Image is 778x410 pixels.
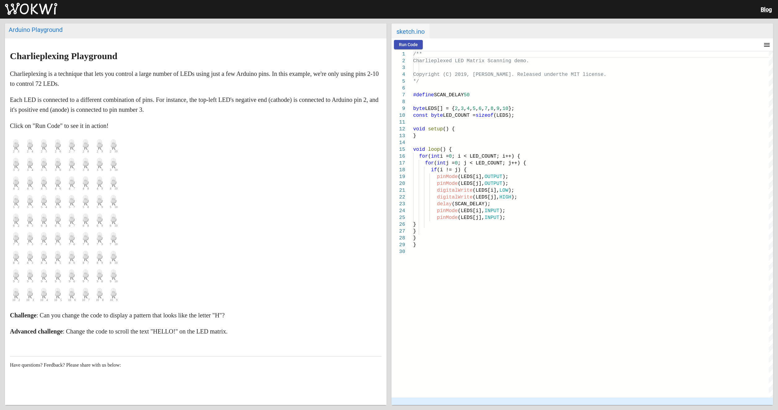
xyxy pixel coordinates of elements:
div: 7 [391,92,405,98]
span: } [413,133,416,139]
span: void [413,126,425,132]
div: 11 [391,119,405,126]
div: 8 [391,98,405,105]
span: , [493,106,496,111]
span: void [413,147,425,152]
span: ( [434,160,437,166]
span: , [500,106,503,111]
button: Run Code [394,40,423,49]
div: 5 [391,78,405,85]
div: 21 [391,187,405,194]
p: Each LED is connected to a different combination of pins. For instance, the top-left LED's negati... [10,95,382,115]
img: Wokwi [5,3,57,15]
span: , [470,106,473,111]
span: byte [431,113,443,118]
span: 3 [461,106,464,111]
span: 50 [464,92,470,98]
span: INPUT [484,208,499,214]
div: 16 [391,153,405,160]
span: int [431,154,440,159]
span: loop [428,147,440,152]
span: ); [499,215,505,220]
p: Charlieplexing is a technique that lets you control a large number of LEDs using just a few Ardui... [10,69,382,89]
span: Have questions? Feedback? Please share with us below: [10,362,121,368]
div: 14 [391,139,405,146]
strong: Challenge [10,312,37,319]
div: 29 [391,242,405,248]
span: 8 [491,106,494,111]
div: Arduino Playground [9,26,383,33]
span: } [413,235,416,241]
span: } [413,222,416,227]
span: Run Code [399,42,418,47]
span: ; i < LED_COUNT; i++) { [452,154,520,159]
span: , [487,106,491,111]
span: ( [428,154,431,159]
span: const [413,113,428,118]
div: 20 [391,180,405,187]
span: the MIT license. [559,72,606,77]
div: 26 [391,221,405,228]
span: 9 [496,106,500,111]
div: 12 [391,126,405,133]
span: }; [508,106,514,111]
span: byte [413,106,425,111]
span: sizeof [476,113,494,118]
span: ); [502,174,508,180]
span: pinMode [437,174,458,180]
span: OUTPUT [484,181,502,186]
span: for [419,154,428,159]
div: 15 [391,146,405,153]
span: sketch.ino [391,24,430,38]
span: () { [440,147,452,152]
div: 13 [391,133,405,139]
span: LED_COUNT = [443,113,476,118]
span: , [476,106,479,111]
span: (LEDS[i], [458,208,484,214]
span: ); [508,188,514,193]
span: if [431,167,437,173]
div: 2 [391,58,405,64]
span: digitalWrite [437,188,473,193]
span: LEDS[] = { [425,106,455,111]
span: i = [440,154,449,159]
div: 10 [391,112,405,119]
div: 1 [391,51,405,58]
span: for [425,160,434,166]
span: (LEDS[j], [458,181,484,186]
div: 18 [391,167,405,173]
span: () { [443,126,455,132]
span: INPUT [484,215,499,220]
p: : Can you change the code to display a pattern that looks like the letter "H"? [10,310,382,320]
span: 6 [479,106,482,111]
span: Copyright (C) 2019, [PERSON_NAME]. Released under [413,72,559,77]
span: , [464,106,467,111]
span: (LEDS[i], [458,174,484,180]
h1: Charlieplexing Playground [10,51,382,61]
span: delay [437,201,452,207]
span: 0 [449,154,452,159]
span: digitalWrite [437,194,473,200]
span: setup [428,126,443,132]
span: 0 [455,160,458,166]
span: ); [502,181,508,186]
span: (LEDS); [493,113,514,118]
span: , [458,106,461,111]
span: 2 [455,106,458,111]
span: j = [446,160,455,166]
span: OUTPUT [484,174,502,180]
span: LOW [499,188,508,193]
div: 19 [391,173,405,180]
span: ; j < LED_COUNT; j++) { [458,160,526,166]
div: 25 [391,214,405,221]
span: Charlieplexed LED Matrix Scanning demo. [413,58,529,64]
div: 23 [391,201,405,207]
span: pinMode [437,181,458,186]
strong: Advanced challenge [10,328,63,335]
span: 4 [467,106,470,111]
span: pinMode [437,208,458,214]
span: , [482,106,485,111]
span: ); [499,208,505,214]
span: ); [511,194,517,200]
